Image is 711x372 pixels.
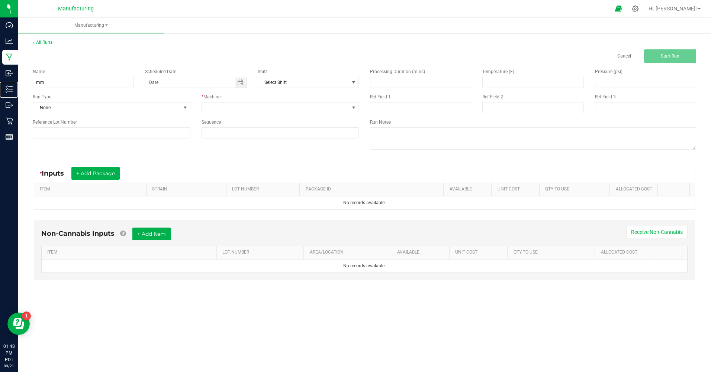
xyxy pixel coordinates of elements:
span: Inputs [42,169,71,177]
a: Allocated CostSortable [601,249,650,255]
span: Manufacturing [18,22,164,29]
a: Allocated CostSortable [616,186,655,192]
inline-svg: Inbound [6,69,13,77]
a: ITEMSortable [47,249,213,255]
button: + Add Item [132,228,171,240]
p: 09/21 [3,363,15,369]
span: None [33,102,181,113]
span: Run Notes [370,120,391,125]
inline-svg: Analytics [6,37,13,45]
span: Ref Field 3 [595,94,616,99]
span: Run Type [33,94,51,100]
a: Sortable [659,249,679,255]
span: Temperature (F) [482,69,514,74]
td: No records available. [34,196,695,209]
a: LOT NUMBERSortable [232,186,297,192]
span: Manufacturing [58,6,94,12]
span: NO DATA FOUND [258,77,359,88]
span: Machine [203,94,221,99]
inline-svg: Outbound [6,101,13,109]
span: Open Ecommerce Menu [610,1,627,16]
inline-svg: Retail [6,117,13,125]
span: Hi, [PERSON_NAME]! [649,6,697,12]
a: Unit CostSortable [498,186,537,192]
span: Non-Cannabis Inputs [41,229,115,238]
inline-svg: Reports [6,133,13,141]
iframe: Resource center unread badge [22,311,31,320]
button: + Add Package [71,167,120,180]
iframe: Resource center [7,313,30,335]
span: Select Shift [258,77,349,88]
a: AVAILABLESortable [450,186,489,192]
span: Shift [258,69,267,74]
inline-svg: Manufacturing [6,53,13,61]
span: Name [33,69,45,74]
inline-svg: Dashboard [6,22,13,29]
span: Processing Duration (mins) [370,69,425,74]
button: Start Run [644,49,696,63]
span: Ref Field 1 [370,94,391,99]
a: STRAINSortable [152,186,223,192]
a: PACKAGE IDSortable [306,186,441,192]
a: ITEMSortable [40,186,143,192]
a: AREA/LOCATIONSortable [310,249,388,255]
a: Unit CostSortable [455,249,505,255]
span: Pressure (psi) [595,69,622,74]
td: No records available. [42,260,687,273]
a: QTY TO USESortable [545,186,607,192]
span: Sequence [202,120,221,125]
span: Scheduled Date [145,69,176,74]
a: Sortable [663,186,686,192]
span: Ref Field 2 [482,94,503,99]
span: Start Run [661,53,679,59]
p: 01:48 PM PDT [3,343,15,363]
span: Toggle calendar [235,77,246,88]
inline-svg: Inventory [6,85,13,93]
a: LOT NUMBERSortable [222,249,301,255]
input: Date [145,77,235,88]
a: QTY TO USESortable [514,249,592,255]
a: AVAILABLESortable [397,249,447,255]
button: Receive Non-Cannabis [626,226,688,238]
a: Add Non-Cannabis items that were also consumed in the run (e.g. gloves and packaging); Also add N... [120,229,126,238]
a: < All Runs [33,40,52,45]
a: Cancel [617,53,631,59]
div: Manage settings [631,5,640,12]
a: Manufacturing [18,18,164,33]
span: Reference Lot Number [33,120,77,125]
